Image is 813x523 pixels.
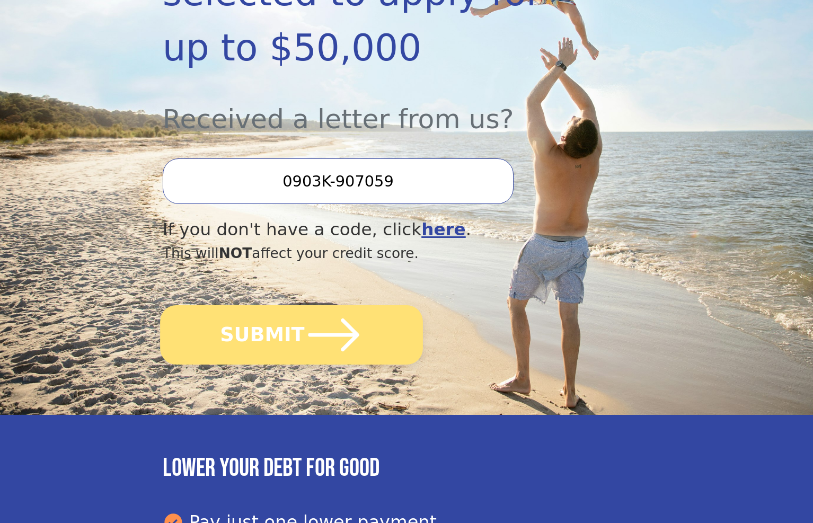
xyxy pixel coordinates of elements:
h3: Lower your debt for good [163,453,650,484]
span: NOT [219,245,252,261]
div: This will affect your credit score. [163,243,577,264]
button: SUBMIT [160,305,423,365]
input: Enter your Offer Code: [163,158,514,204]
div: Received a letter from us? [163,75,577,139]
div: If you don't have a code, click . [163,217,577,243]
a: here [421,219,466,240]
